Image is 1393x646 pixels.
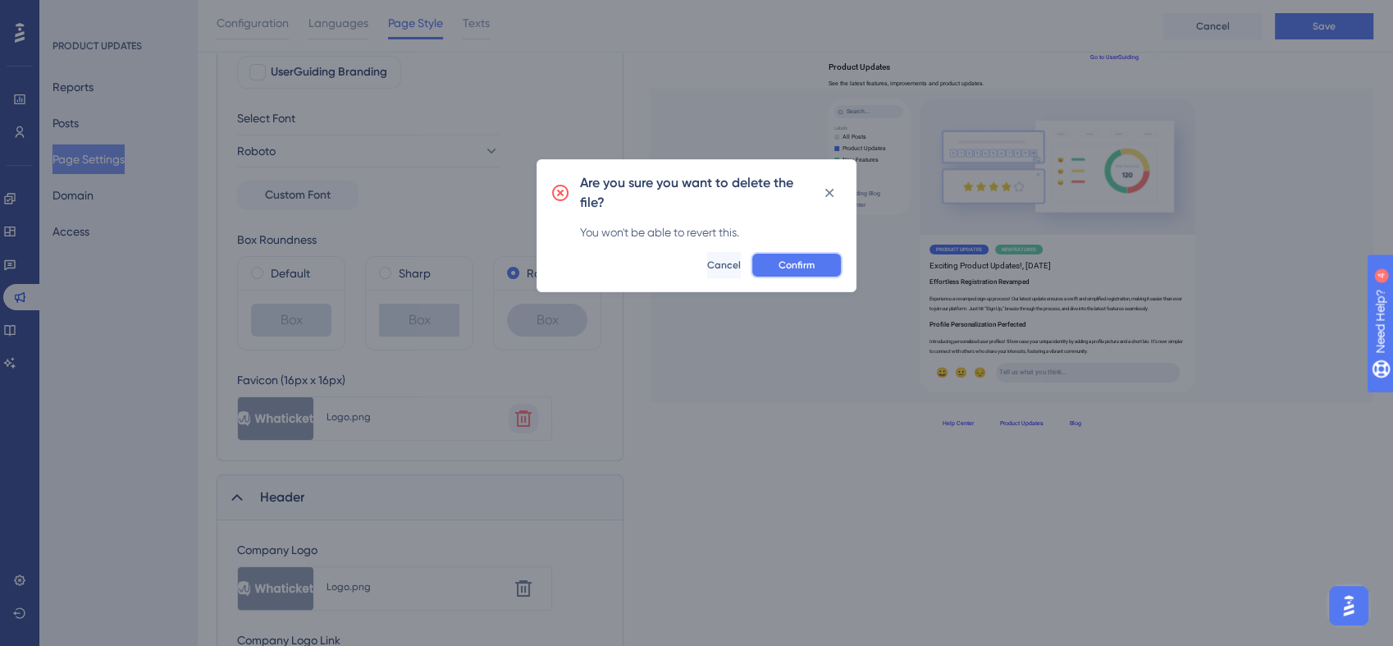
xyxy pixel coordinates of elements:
div: You won't be able to revert this. [580,222,843,242]
span: Cancel [707,259,741,272]
span: Need Help? [39,4,103,24]
div: 4 [114,8,119,21]
h2: Are you sure you want to delete the file? [580,173,817,213]
iframe: UserGuiding AI Assistant Launcher [1324,581,1373,630]
span: Confirm [779,259,815,272]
